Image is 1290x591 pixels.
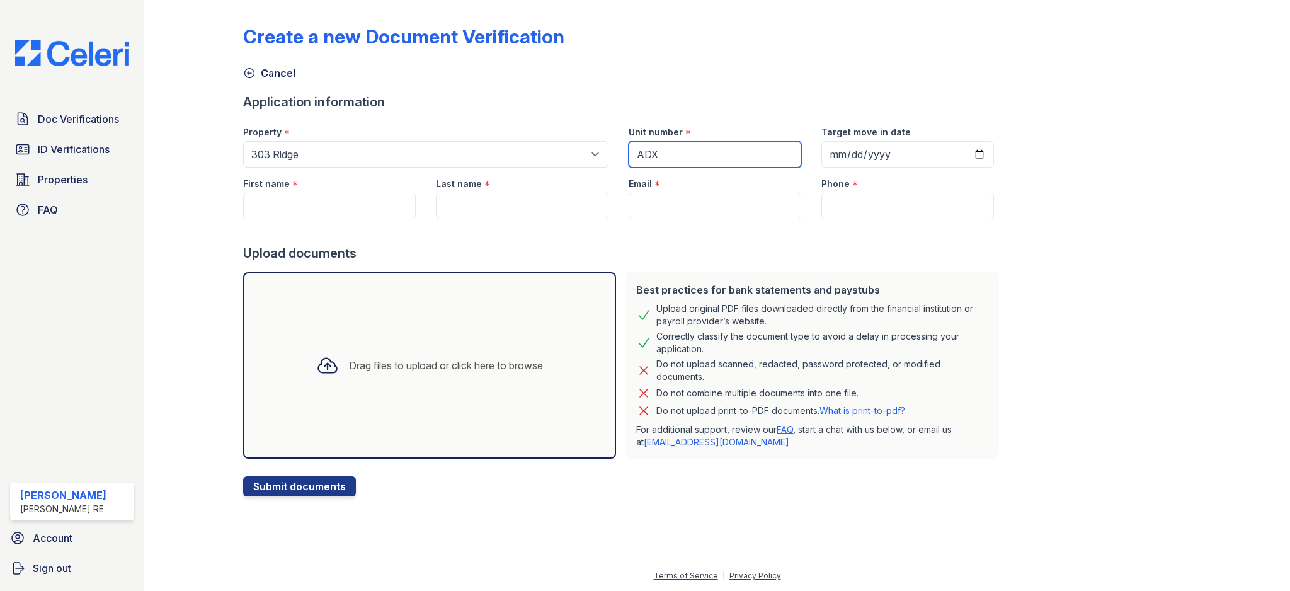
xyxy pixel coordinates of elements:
[629,126,683,139] label: Unit number
[243,93,1004,111] div: Application information
[656,302,989,328] div: Upload original PDF files downloaded directly from the financial institution or payroll provider’...
[729,571,781,580] a: Privacy Policy
[243,126,282,139] label: Property
[722,571,725,580] div: |
[819,405,905,416] a: What is print-to-pdf?
[10,137,134,162] a: ID Verifications
[20,503,106,515] div: [PERSON_NAME] RE
[777,424,793,435] a: FAQ
[38,202,58,217] span: FAQ
[10,167,134,192] a: Properties
[20,488,106,503] div: [PERSON_NAME]
[656,405,905,417] p: Do not upload print-to-PDF documents.
[821,126,911,139] label: Target move in date
[436,178,482,190] label: Last name
[33,531,72,546] span: Account
[38,112,119,127] span: Doc Verifications
[656,358,989,383] div: Do not upload scanned, redacted, password protected, or modified documents.
[644,437,789,447] a: [EMAIL_ADDRESS][DOMAIN_NAME]
[5,556,139,581] a: Sign out
[33,561,71,576] span: Sign out
[243,66,295,81] a: Cancel
[243,178,290,190] label: First name
[243,25,564,48] div: Create a new Document Verification
[629,178,652,190] label: Email
[5,525,139,551] a: Account
[5,40,139,66] img: CE_Logo_Blue-a8612792a0a2168367f1c8372b55b34899dd931a85d93a1a3d3e32e68fde9ad4.png
[821,178,850,190] label: Phone
[243,476,356,496] button: Submit documents
[654,571,718,580] a: Terms of Service
[10,197,134,222] a: FAQ
[636,423,989,449] p: For additional support, review our , start a chat with us below, or email us at
[38,172,88,187] span: Properties
[636,282,989,297] div: Best practices for bank statements and paystubs
[656,330,989,355] div: Correctly classify the document type to avoid a delay in processing your application.
[38,142,110,157] span: ID Verifications
[243,244,1004,262] div: Upload documents
[349,358,543,373] div: Drag files to upload or click here to browse
[656,386,859,401] div: Do not combine multiple documents into one file.
[10,106,134,132] a: Doc Verifications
